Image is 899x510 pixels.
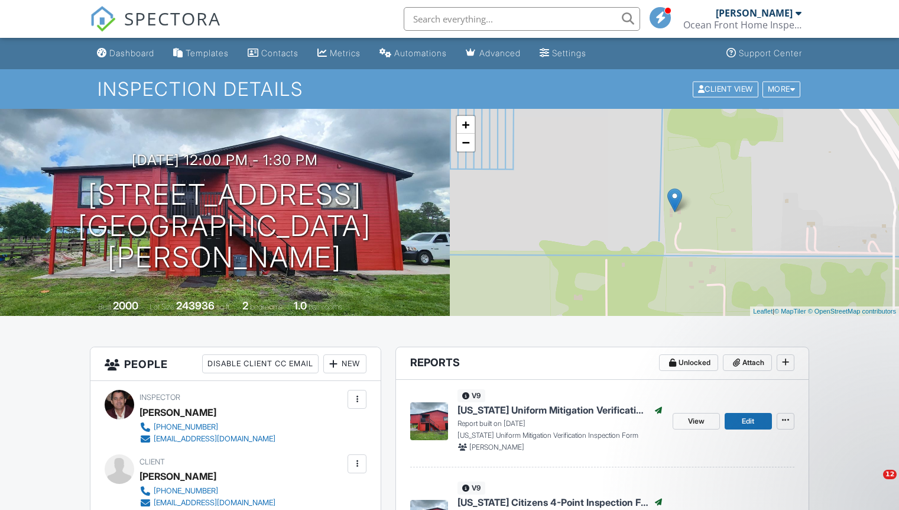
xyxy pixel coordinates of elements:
[750,306,899,317] div: |
[113,299,138,312] div: 2000
[139,421,275,433] a: [PHONE_NUMBER]
[479,48,521,58] div: Advanced
[859,470,887,498] iframe: Intercom live chat
[98,302,111,311] span: Built
[154,498,275,508] div: [EMAIL_ADDRESS][DOMAIN_NAME]
[457,134,475,151] a: Zoom out
[250,302,283,311] span: bedrooms
[722,43,807,64] a: Support Center
[375,43,452,64] a: Automations (Basic)
[132,152,318,168] h3: [DATE] 12:00 pm - 1:30 pm
[739,48,802,58] div: Support Center
[19,179,431,273] h1: [STREET_ADDRESS] [GEOGRAPHIC_DATA][PERSON_NAME]
[139,457,165,466] span: Client
[753,308,773,315] a: Leaflet
[716,7,793,19] div: [PERSON_NAME]
[309,302,342,311] span: bathrooms
[154,486,218,496] div: [PHONE_NUMBER]
[139,497,275,509] a: [EMAIL_ADDRESS][DOMAIN_NAME]
[98,79,801,99] h1: Inspection Details
[242,299,248,312] div: 2
[552,48,586,58] div: Settings
[139,433,275,445] a: [EMAIL_ADDRESS][DOMAIN_NAME]
[154,422,218,432] div: [PHONE_NUMBER]
[404,7,640,31] input: Search everything...
[535,43,591,64] a: Settings
[139,393,180,402] span: Inspector
[139,467,216,485] div: [PERSON_NAME]
[124,6,221,31] span: SPECTORA
[216,302,231,311] span: sq.ft.
[394,48,447,58] div: Automations
[90,347,381,381] h3: People
[202,354,319,373] div: Disable Client CC Email
[808,308,896,315] a: © OpenStreetMap contributors
[693,81,758,97] div: Client View
[323,354,366,373] div: New
[692,84,761,93] a: Client View
[139,485,275,497] a: [PHONE_NUMBER]
[330,48,361,58] div: Metrics
[90,16,221,41] a: SPECTORA
[154,434,275,444] div: [EMAIL_ADDRESS][DOMAIN_NAME]
[313,43,365,64] a: Metrics
[150,302,174,311] span: Lot Size
[883,470,897,479] span: 12
[294,299,307,312] div: 1.0
[90,6,116,32] img: The Best Home Inspection Software - Spectora
[461,43,525,64] a: Advanced
[139,404,216,421] div: [PERSON_NAME]
[186,48,229,58] div: Templates
[243,43,303,64] a: Contacts
[762,81,801,97] div: More
[109,48,154,58] div: Dashboard
[774,308,806,315] a: © MapTiler
[261,48,298,58] div: Contacts
[92,43,159,64] a: Dashboard
[457,116,475,134] a: Zoom in
[683,19,801,31] div: Ocean Front Home Inspection LLC
[168,43,233,64] a: Templates
[176,299,215,312] div: 243936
